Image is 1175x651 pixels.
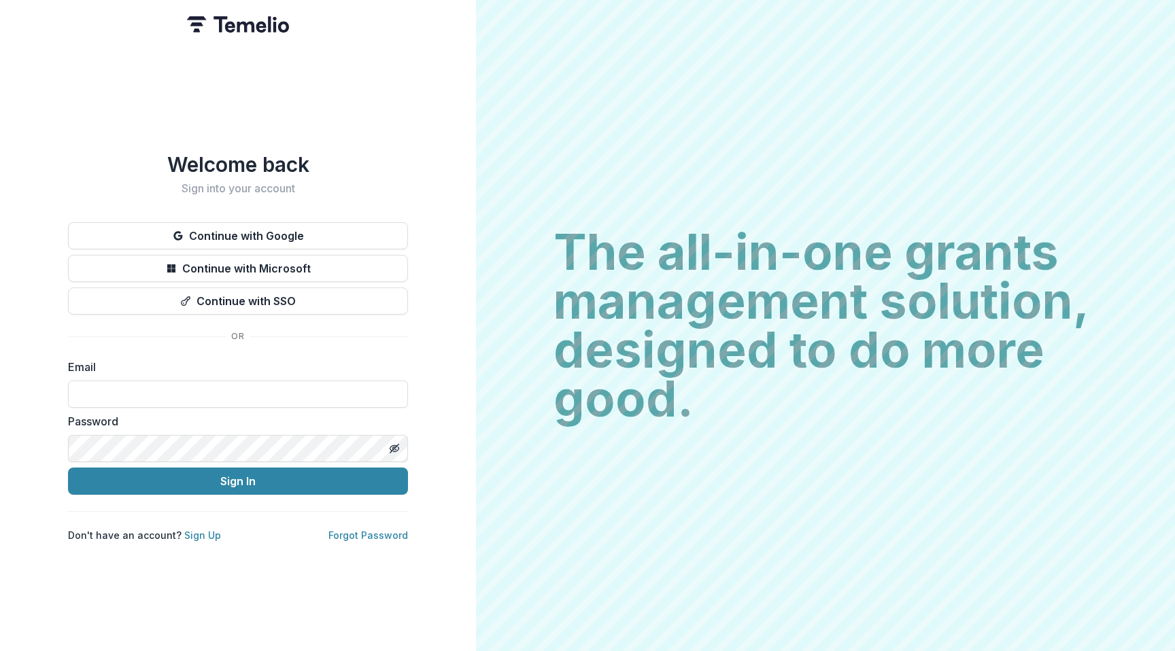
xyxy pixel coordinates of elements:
[384,438,405,459] button: Toggle password visibility
[68,413,400,429] label: Password
[68,182,408,195] h2: Sign into your account
[328,529,408,541] a: Forgot Password
[184,529,221,541] a: Sign Up
[68,528,221,542] p: Don't have an account?
[68,152,408,177] h1: Welcome back
[68,468,408,495] button: Sign In
[187,16,289,33] img: Temelio
[68,359,400,375] label: Email
[68,287,408,315] button: Continue with SSO
[68,222,408,249] button: Continue with Google
[68,255,408,282] button: Continue with Microsoft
